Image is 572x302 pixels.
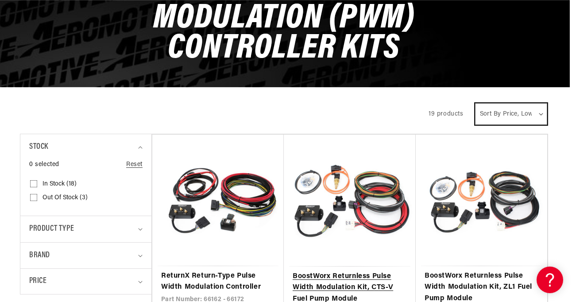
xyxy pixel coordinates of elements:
summary: Product type (0 selected) [29,216,143,242]
a: Reset [126,160,143,170]
summary: Brand (0 selected) [29,243,143,269]
span: Price [29,275,46,287]
a: ReturnX Return-Type Pulse Width Modulation Controller [161,271,275,293]
span: Brand [29,249,50,262]
span: 19 products [429,111,464,117]
span: Out of stock (3) [43,194,88,202]
summary: Price [29,269,143,294]
span: In stock (18) [43,180,77,188]
summary: Stock (0 selected) [29,134,143,160]
span: 0 selected [29,160,59,170]
span: Product type [29,223,74,236]
span: Stock [29,141,48,154]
